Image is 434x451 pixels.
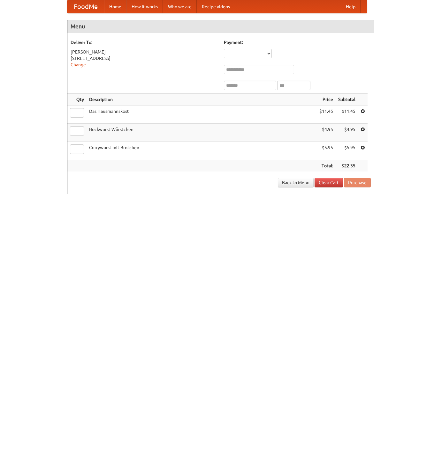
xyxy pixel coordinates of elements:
[278,178,314,187] a: Back to Menu
[315,178,343,187] a: Clear Cart
[317,142,336,160] td: $5.95
[336,94,358,105] th: Subtotal
[317,94,336,105] th: Price
[317,124,336,142] td: $4.95
[126,0,163,13] a: How it works
[104,0,126,13] a: Home
[336,124,358,142] td: $4.95
[87,105,317,124] td: Das Hausmannskost
[87,142,317,160] td: Currywurst mit Brötchen
[67,94,87,105] th: Qty
[344,178,371,187] button: Purchase
[87,94,317,105] th: Description
[336,142,358,160] td: $5.95
[71,55,217,62] div: [STREET_ADDRESS]
[71,62,86,67] a: Change
[224,39,371,46] h5: Payment:
[317,160,336,172] th: Total:
[71,49,217,55] div: [PERSON_NAME]
[71,39,217,46] h5: Deliver To:
[197,0,235,13] a: Recipe videos
[336,160,358,172] th: $22.35
[163,0,197,13] a: Who we are
[336,105,358,124] td: $11.45
[87,124,317,142] td: Bockwurst Würstchen
[67,0,104,13] a: FoodMe
[317,105,336,124] td: $11.45
[67,20,374,33] h4: Menu
[341,0,361,13] a: Help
